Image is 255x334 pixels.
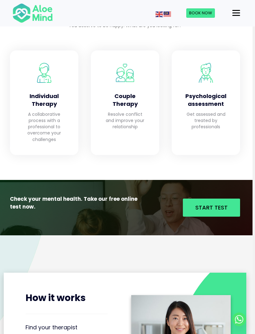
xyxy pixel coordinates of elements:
[186,8,215,18] a: Book Now
[184,92,228,108] h4: Psychological assessment
[189,10,212,16] span: Book Now
[155,12,163,17] img: en
[230,8,243,18] button: Menu
[164,11,172,17] a: Malay
[25,291,86,304] span: How it works
[196,63,216,83] img: Aloe Mind Malaysia | Mental Healthcare Services in Malaysia and Singapore
[16,57,72,149] a: Aloe Mind Malaysia | Mental Healthcare Services in Malaysia and Singapore Individual Therapy A co...
[103,92,147,108] h4: Couple Therapy
[97,57,153,149] a: Aloe Mind Malaysia | Mental Healthcare Services in Malaysia and Singapore Couple Therapy Resolve ...
[25,323,77,331] a: Find your therapist
[195,204,228,211] span: Start Test
[22,92,66,108] h4: Individual Therapy
[22,111,66,143] p: A collaborative process with a professional to overcome your challenges
[164,12,171,17] img: ms
[12,3,53,23] img: Aloe mind Logo
[155,11,164,17] a: English
[34,63,54,83] img: Aloe Mind Malaysia | Mental Healthcare Services in Malaysia and Singapore
[232,313,246,326] a: Whatsapp
[10,195,150,210] p: Check your mental health. Take our free online test now.
[184,111,228,130] p: Get assessed and treated by professionals
[183,199,240,217] a: Start Test
[115,63,135,83] img: Aloe Mind Malaysia | Mental Healthcare Services in Malaysia and Singapore
[178,57,234,149] a: Aloe Mind Malaysia | Mental Healthcare Services in Malaysia and Singapore Psychological assessmen...
[103,111,147,130] p: Resolve conflict and improve your relationship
